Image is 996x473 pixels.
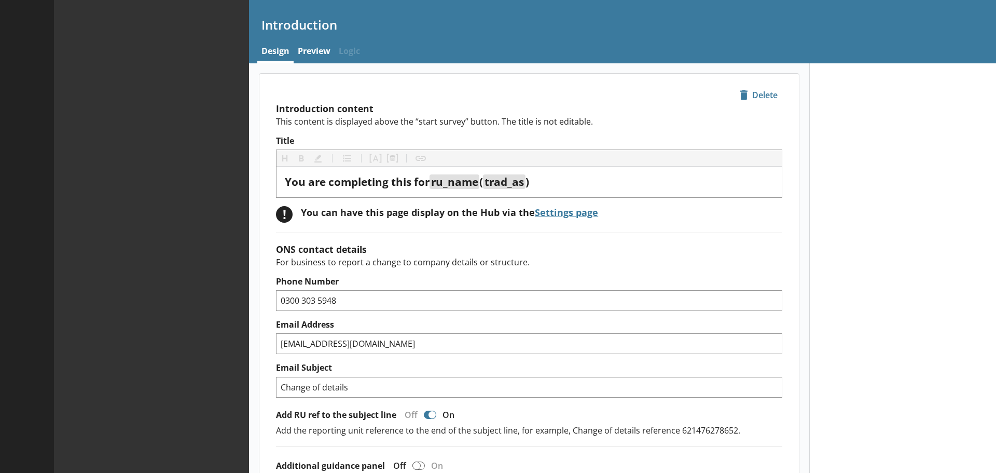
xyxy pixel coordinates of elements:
[525,174,529,189] span: )
[285,175,773,189] div: Title
[294,41,335,63] a: Preview
[276,276,782,287] label: Phone Number
[735,86,782,104] button: Delete
[535,206,598,219] a: Settings page
[276,116,782,127] p: This content is displayed above the “start survey” button. The title is not editable.
[276,256,782,268] p: For business to report a change to company details or structure.
[438,409,463,421] div: On
[276,425,782,436] p: Add the reporting unit reference to the end of the subject line, for example, Change of details r...
[736,87,782,103] span: Delete
[276,243,782,255] h2: ONS contact details
[276,136,782,146] label: Title
[276,102,782,115] h2: Introduction content
[385,460,410,471] div: Off
[276,362,782,373] label: Email Subject
[427,460,451,471] div: On
[285,174,430,189] span: You are completing this for
[276,410,396,421] label: Add RU ref to the subject line
[261,17,984,33] h1: Introduction
[276,461,385,471] label: Additional guidance panel
[479,174,483,189] span: (
[431,174,478,189] span: ru_name
[276,206,293,223] div: !
[335,41,364,63] span: Logic
[301,206,598,219] div: You can have this page display on the Hub via the
[276,319,782,330] label: Email Address
[485,174,524,189] span: trad_as
[396,409,422,421] div: Off
[257,41,294,63] a: Design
